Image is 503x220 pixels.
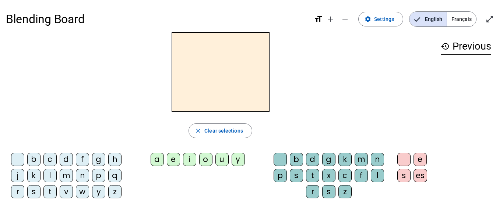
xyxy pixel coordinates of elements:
button: Settings [358,12,403,26]
div: e [167,153,180,166]
div: y [232,153,245,166]
div: s [27,185,41,198]
div: b [27,153,41,166]
div: m [60,169,73,182]
mat-icon: close [195,127,201,134]
div: m [355,153,368,166]
mat-icon: format_size [314,15,323,24]
div: r [11,185,24,198]
div: q [108,169,122,182]
div: d [306,153,319,166]
div: s [290,169,303,182]
div: es [414,169,427,182]
h3: Previous [441,38,491,55]
div: p [92,169,105,182]
div: i [183,153,196,166]
div: u [215,153,229,166]
div: l [371,169,384,182]
mat-button-toggle-group: Language selection [409,11,476,27]
span: Clear selections [204,126,243,135]
div: k [27,169,41,182]
div: a [151,153,164,166]
div: y [92,185,105,198]
div: z [338,185,352,198]
div: n [371,153,384,166]
h1: Blending Board [6,7,308,31]
div: w [76,185,89,198]
div: c [338,169,352,182]
span: Settings [374,15,394,24]
button: Enter full screen [482,12,497,26]
div: l [43,169,57,182]
button: Increase font size [323,12,338,26]
mat-icon: settings [365,16,371,22]
div: f [355,169,368,182]
div: d [60,153,73,166]
div: s [397,169,411,182]
div: p [274,169,287,182]
div: e [414,153,427,166]
div: g [92,153,105,166]
div: v [60,185,73,198]
div: s [322,185,335,198]
div: g [322,153,335,166]
div: x [322,169,335,182]
div: n [76,169,89,182]
div: b [290,153,303,166]
mat-icon: history [441,42,450,51]
span: Français [447,12,476,26]
div: r [306,185,319,198]
mat-icon: add [326,15,335,24]
button: Decrease font size [338,12,352,26]
button: Clear selections [189,123,252,138]
div: h [108,153,122,166]
div: z [108,185,122,198]
div: c [43,153,57,166]
span: English [409,12,447,26]
div: k [338,153,352,166]
div: t [43,185,57,198]
div: t [306,169,319,182]
div: j [11,169,24,182]
div: o [199,153,212,166]
div: f [76,153,89,166]
mat-icon: open_in_full [485,15,494,24]
mat-icon: remove [341,15,349,24]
